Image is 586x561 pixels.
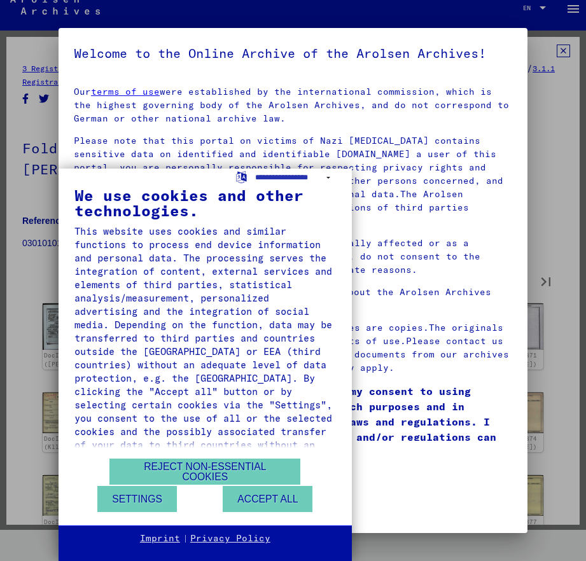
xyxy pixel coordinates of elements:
[109,459,300,485] button: Reject non-essential cookies
[223,486,312,512] button: Accept all
[190,532,270,545] a: Privacy Policy
[140,532,180,545] a: Imprint
[74,188,336,218] div: We use cookies and other technologies.
[97,486,177,512] button: Settings
[74,225,336,465] div: This website uses cookies and similar functions to process end device information and personal da...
